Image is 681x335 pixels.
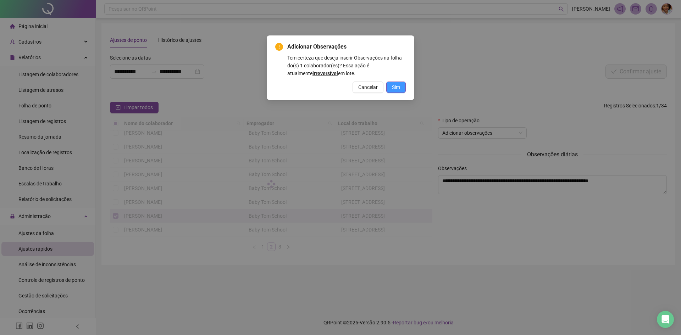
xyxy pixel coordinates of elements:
[353,82,383,93] button: Cancelar
[386,82,406,93] button: Sim
[287,54,406,77] div: Tem certeza que deseja inserir Observações na folha do(s) 1 colaborador(es)? Essa ação é atualmen...
[392,83,400,91] span: Sim
[358,83,378,91] span: Cancelar
[275,43,283,51] span: exclamation-circle
[312,71,338,76] b: irreversível
[287,43,406,51] span: Adicionar Observações
[657,311,674,328] div: Open Intercom Messenger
